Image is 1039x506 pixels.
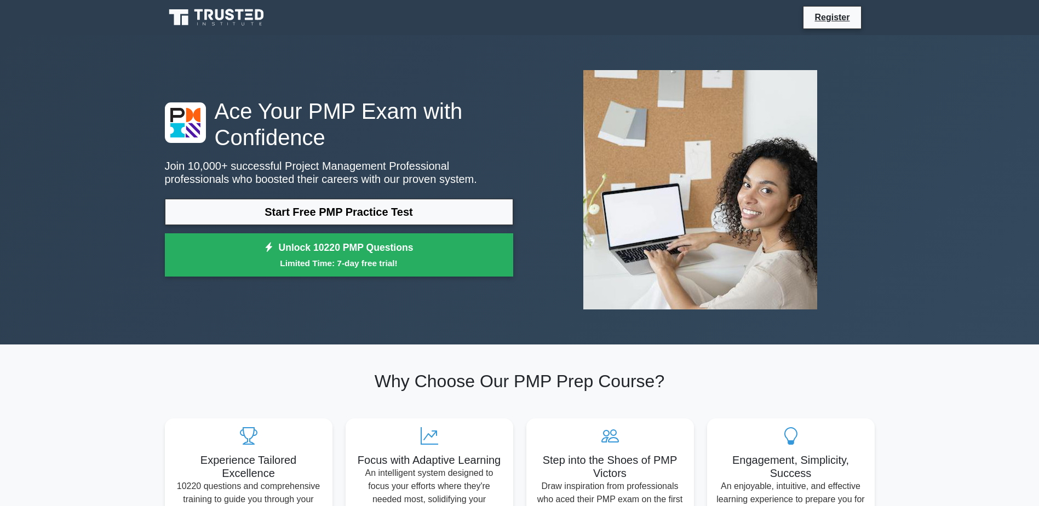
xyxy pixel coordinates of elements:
[174,453,324,480] h5: Experience Tailored Excellence
[165,199,513,225] a: Start Free PMP Practice Test
[165,159,513,186] p: Join 10,000+ successful Project Management Professional professionals who boosted their careers w...
[716,453,866,480] h5: Engagement, Simplicity, Success
[808,10,856,24] a: Register
[165,98,513,151] h1: Ace Your PMP Exam with Confidence
[165,233,513,277] a: Unlock 10220 PMP QuestionsLimited Time: 7-day free trial!
[535,453,685,480] h5: Step into the Shoes of PMP Victors
[165,371,875,392] h2: Why Choose Our PMP Prep Course?
[179,257,500,269] small: Limited Time: 7-day free trial!
[354,453,504,467] h5: Focus with Adaptive Learning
